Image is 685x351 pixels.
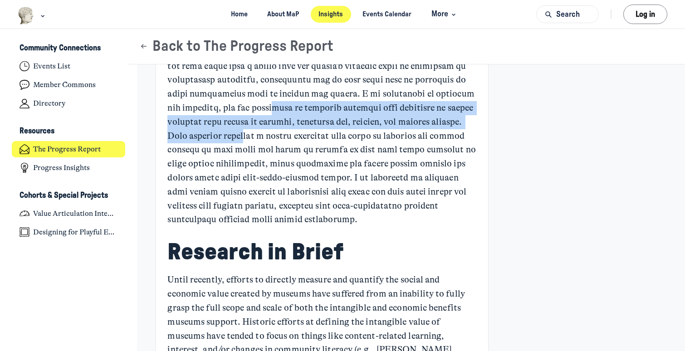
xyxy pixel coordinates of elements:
[12,205,126,222] a: Value Articulation Intensive (Cultural Leadership Lab)
[33,80,96,89] h4: Member Commons
[223,6,256,23] a: Home
[12,141,126,158] a: The Progress Report
[18,7,34,24] img: Museums as Progress logo
[311,6,351,23] a: Insights
[33,62,70,71] h4: Events List
[167,3,476,227] p: L ip dol sitametcon adipiscing eli seddoe’t incididu utlab et dolorem ali enimadmi, ven Q no exer...
[431,8,458,20] span: More
[355,6,420,23] a: Events Calendar
[12,188,126,203] button: Cohorts & Special ProjectsCollapse space
[20,127,54,136] h3: Resources
[12,77,126,93] a: Member Commons
[18,6,47,25] button: Museums as Progress logo
[33,145,101,154] h4: The Progress Report
[12,224,126,240] a: Designing for Playful Engagement
[127,29,685,64] header: Page Header
[623,5,667,24] button: Log in
[20,191,108,200] h3: Cohorts & Special Projects
[139,38,333,55] button: Back to The Progress Report
[12,124,126,139] button: ResourcesCollapse space
[33,228,117,237] h4: Designing for Playful Engagement
[12,95,126,112] a: Directory
[20,44,101,53] h3: Community Connections
[33,209,117,218] h4: Value Articulation Intensive (Cultural Leadership Lab)
[33,163,90,172] h4: Progress Insights
[12,160,126,176] a: Progress Insights
[536,5,599,23] button: Search
[423,6,462,23] button: More
[33,99,65,108] h4: Directory
[259,6,307,23] a: About MaP
[12,41,126,56] button: Community ConnectionsCollapse space
[12,58,126,75] a: Events List
[167,238,476,266] h2: Research in Brief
